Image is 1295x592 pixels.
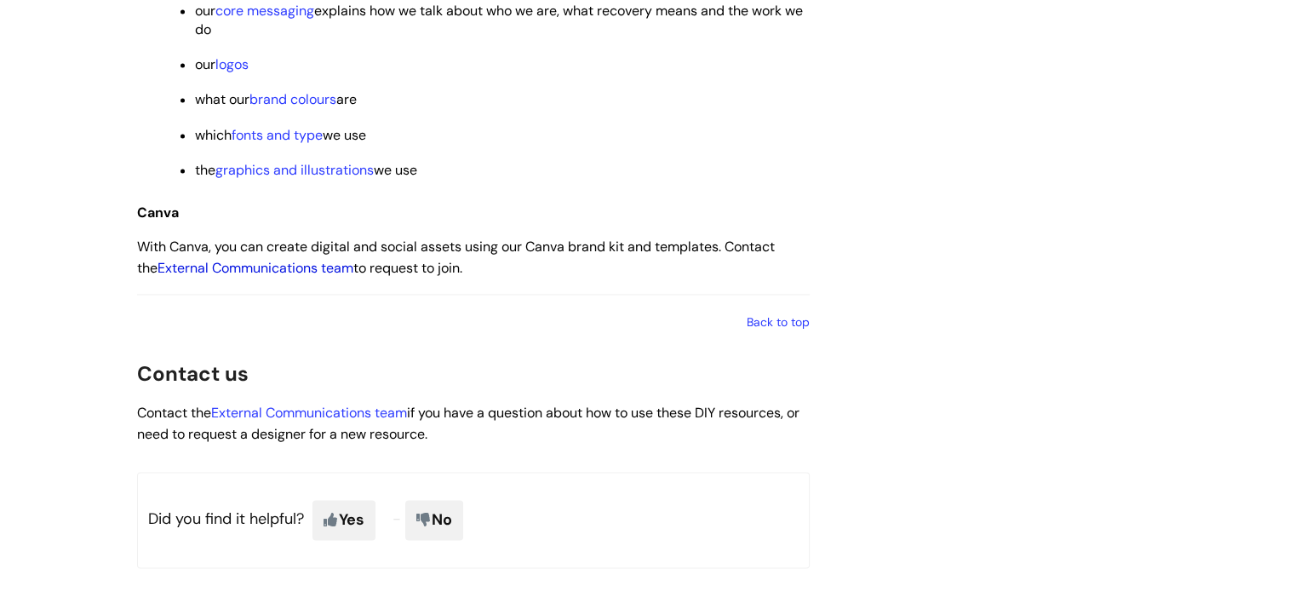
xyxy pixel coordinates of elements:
span: Contact us [137,360,249,387]
a: logos [215,55,249,73]
span: which we use [195,126,366,144]
span: the we use [195,161,417,179]
p: Did you find it helpful? [137,472,810,567]
a: External Communications team [211,404,407,422]
span: Yes [312,500,375,539]
span: Canva [137,204,179,221]
span: our explains how we talk about who we are, what recovery means and the work we do [195,2,803,38]
a: brand colours [249,90,336,108]
a: External Communications team [158,259,353,277]
a: fonts and type [232,126,323,144]
span: what our are [195,90,357,108]
a: core messaging [215,2,314,20]
a: Back to top [747,314,810,330]
span: Contact the if you have a question about how to use these DIY resources, or need to request a des... [137,404,799,443]
a: graphics and illustrations [215,161,374,179]
span: No [405,500,463,539]
span: With Canva, you can create digital and social assets using our Canva brand kit and templates. Con... [137,238,775,277]
span: our [195,55,249,73]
